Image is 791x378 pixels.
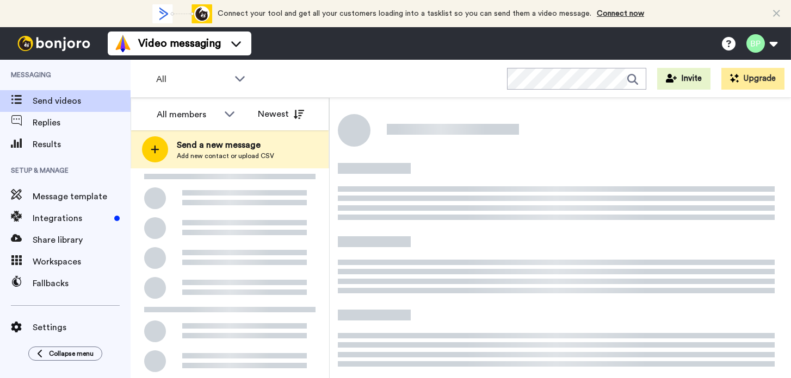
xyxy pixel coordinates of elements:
span: Fallbacks [33,277,131,290]
a: Connect now [597,10,644,17]
span: Connect your tool and get all your customers loading into a tasklist so you can send them a video... [218,10,591,17]
img: vm-color.svg [114,35,132,52]
span: Results [33,138,131,151]
button: Newest [250,103,312,125]
span: Add new contact or upload CSV [177,152,274,160]
div: animation [152,4,212,23]
span: Send a new message [177,138,274,152]
button: Upgrade [721,68,784,90]
button: Collapse menu [28,346,102,361]
span: Send videos [33,94,131,108]
img: bj-logo-header-white.svg [13,36,95,51]
span: Collapse menu [49,349,94,358]
button: Invite [657,68,710,90]
span: Message template [33,190,131,203]
span: Replies [33,116,131,129]
span: Workspaces [33,255,131,268]
span: Video messaging [138,36,221,51]
span: All [156,73,229,86]
span: Share library [33,234,131,247]
span: Integrations [33,212,110,225]
div: All members [157,108,219,121]
span: Settings [33,321,131,334]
